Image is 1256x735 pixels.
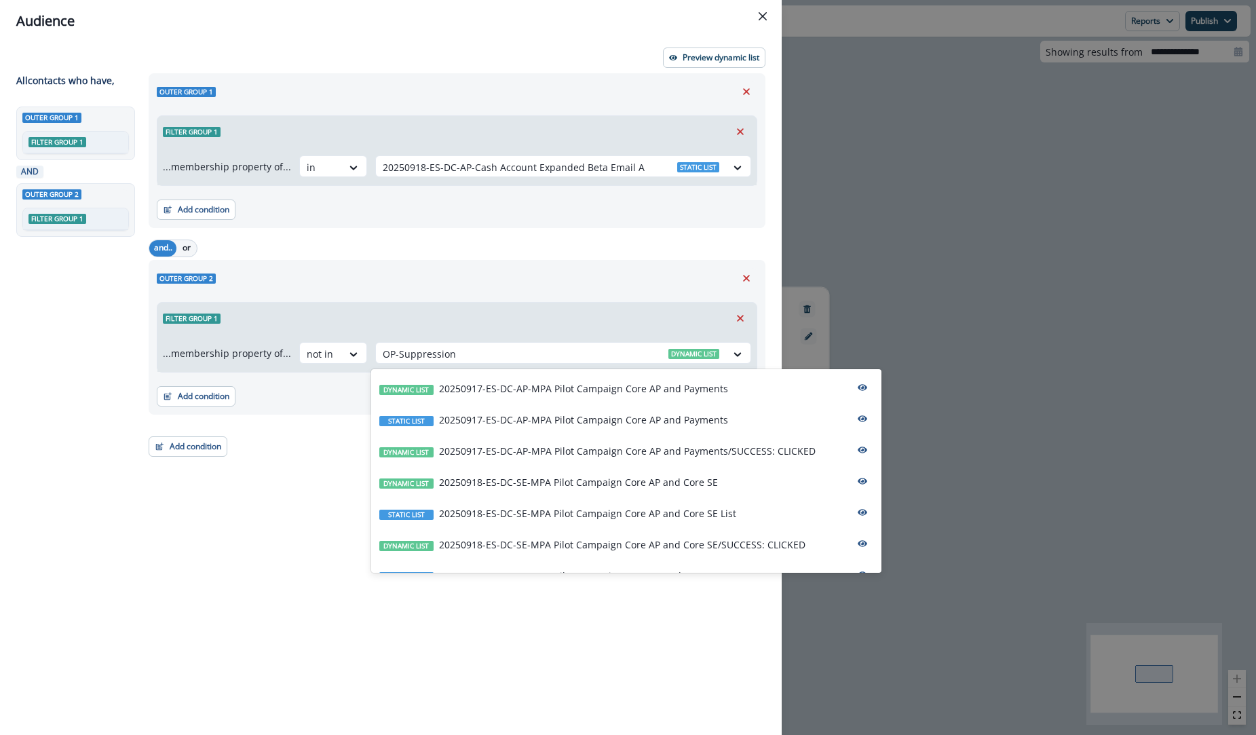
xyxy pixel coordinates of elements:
button: Add condition [157,386,235,407]
p: 20250917-ES-DC-AP-MPA Pilot Campaign Core AP and Payments [439,413,728,427]
button: or [176,240,197,257]
button: Remove [729,121,751,142]
button: preview [852,502,873,523]
button: preview [852,440,873,460]
p: 20250917-ES-DC-AP-MPA Pilot Campaign Core AP and Payments [439,381,728,396]
button: preview [852,409,873,429]
span: Static list [379,416,434,426]
p: Preview dynamic list [683,53,759,62]
button: preview [852,533,873,554]
p: 20250918-ES-DC-SE-MPA Pilot Campaign Core AP and Core SE/SUCCESS: CLICKED [439,538,805,552]
button: Add condition [149,436,227,457]
p: ...membership property of... [163,346,291,360]
button: preview [852,565,873,585]
button: Remove [736,81,757,102]
p: AND [19,166,41,178]
button: preview [852,377,873,398]
button: preview [852,471,873,491]
span: Dynamic list [379,541,434,551]
p: 20250923-ES-DC-AP-MPA Pilot Campaign Core AP and Payments [439,569,728,583]
p: ...membership property of... [163,159,291,174]
span: Outer group 1 [157,87,216,97]
p: 20250918-ES-DC-SE-MPA Pilot Campaign Core AP and Core SE [439,475,718,489]
button: and.. [149,240,176,257]
button: Remove [729,308,751,328]
p: 20250917-ES-DC-AP-MPA Pilot Campaign Core AP and Payments/SUCCESS: CLICKED [439,444,816,458]
span: Filter group 1 [28,214,86,224]
span: Dynamic list [379,447,434,457]
span: Filter group 1 [28,137,86,147]
p: 20250918-ES-DC-SE-MPA Pilot Campaign Core AP and Core SE List [439,506,736,521]
span: Filter group 1 [163,314,221,324]
p: All contact s who have, [16,73,115,88]
button: Close [752,5,774,27]
span: Static list [379,572,434,582]
span: Static list [379,510,434,520]
span: Outer group 1 [22,113,81,123]
span: Filter group 1 [163,127,221,137]
span: Outer group 2 [22,189,81,200]
span: Outer group 2 [157,274,216,284]
button: Preview dynamic list [663,48,765,68]
span: Dynamic list [379,478,434,489]
button: Add condition [157,200,235,220]
div: Audience [16,11,765,31]
button: Remove [736,268,757,288]
span: Dynamic list [379,385,434,395]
